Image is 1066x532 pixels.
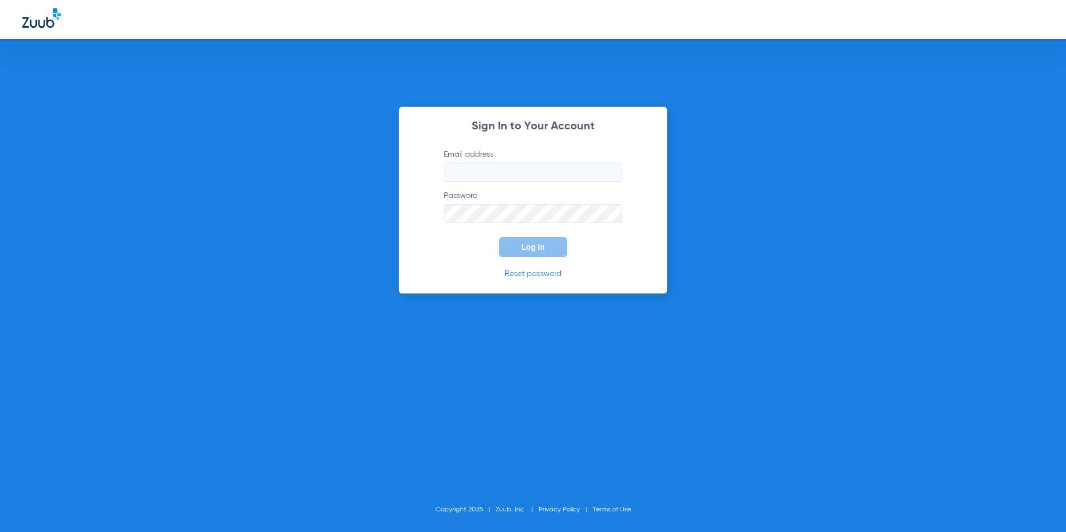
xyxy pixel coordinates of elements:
h2: Sign In to Your Account [427,121,639,132]
button: Log In [499,237,567,257]
img: Zuub Logo [22,8,61,28]
a: Privacy Policy [539,506,580,513]
li: Zuub, Inc. [496,504,539,515]
span: Log In [521,243,545,252]
li: Copyright 2025 [435,504,496,515]
label: Email address [444,149,622,182]
a: Terms of Use [593,506,631,513]
input: Password [444,204,622,223]
a: Reset password [505,270,561,278]
label: Password [444,190,622,223]
input: Email address [444,163,622,182]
